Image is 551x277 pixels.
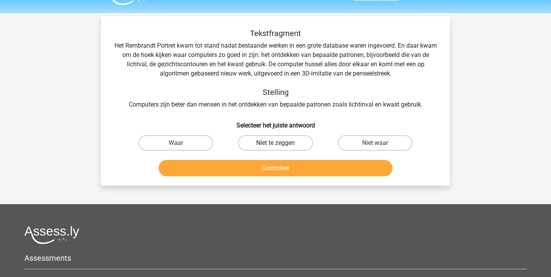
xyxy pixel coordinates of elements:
[159,160,393,176] button: Controleer
[24,253,527,263] h5: Assessments
[139,135,213,151] label: Waar
[113,29,438,38] h5: Tekstfragment
[113,88,438,97] h5: Stelling
[113,29,438,109] div: Het Rembrandt Portret kwam tot stand nadat bestaande werken in een grote database waren ingevoerd...
[338,135,412,151] label: Niet waar
[113,115,438,129] h6: Selecteer het juiste antwoord
[238,135,313,151] label: Niet te zeggen
[24,226,79,244] img: Assessly logo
